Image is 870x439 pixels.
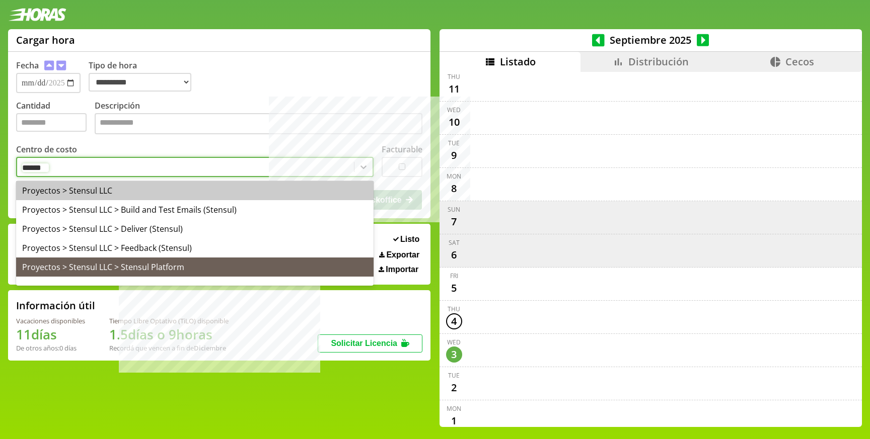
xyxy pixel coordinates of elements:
[448,371,460,380] div: Tue
[448,72,460,81] div: Thu
[628,55,689,68] span: Distribución
[386,265,418,274] span: Importar
[446,346,462,363] div: 3
[109,325,229,343] h1: 1.5 días o 9 horas
[16,200,374,219] div: Proyectos > Stensul LLC > Build and Test Emails (Stensul)
[16,60,39,71] label: Fecha
[785,55,814,68] span: Cecos
[95,100,422,137] label: Descripción
[440,72,862,425] div: scrollable content
[446,413,462,429] div: 1
[109,343,229,353] div: Recordá que vencen a fin de
[16,181,374,200] div: Proyectos > Stensul LLC
[89,73,191,92] select: Tipo de hora
[16,316,85,325] div: Vacaciones disponibles
[89,60,199,93] label: Tipo de hora
[16,100,95,137] label: Cantidad
[95,113,422,134] textarea: Descripción
[446,280,462,296] div: 5
[447,172,461,181] div: Mon
[447,106,461,114] div: Wed
[446,247,462,263] div: 6
[450,272,458,280] div: Fri
[16,325,85,343] h1: 11 días
[16,343,85,353] div: De otros años: 0 días
[446,81,462,97] div: 11
[448,205,460,214] div: Sun
[446,147,462,163] div: 9
[386,250,419,259] span: Exportar
[500,55,536,68] span: Listado
[390,234,423,244] button: Listo
[447,404,461,413] div: Mon
[16,238,374,257] div: Proyectos > Stensul LLC > Feedback (Stensul)
[448,305,460,313] div: Thu
[16,144,77,155] label: Centro de costo
[447,338,461,346] div: Wed
[605,33,697,47] span: Septiembre 2025
[16,257,374,277] div: Proyectos > Stensul LLC > Stensul Platform
[16,219,374,238] div: Proyectos > Stensul LLC > Deliver (Stensul)
[194,343,226,353] b: Diciembre
[16,299,95,312] h2: Información útil
[16,33,75,47] h1: Cargar hora
[16,113,87,132] input: Cantidad
[109,316,229,325] div: Tiempo Libre Optativo (TiLO) disponible
[446,313,462,329] div: 4
[331,339,397,347] span: Solicitar Licencia
[446,181,462,197] div: 8
[446,114,462,130] div: 10
[376,250,422,260] button: Exportar
[382,144,422,155] label: Facturable
[318,334,422,353] button: Solicitar Licencia
[446,380,462,396] div: 2
[8,8,66,21] img: logotipo
[400,235,419,244] span: Listo
[448,139,460,147] div: Tue
[446,214,462,230] div: 7
[449,238,460,247] div: Sat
